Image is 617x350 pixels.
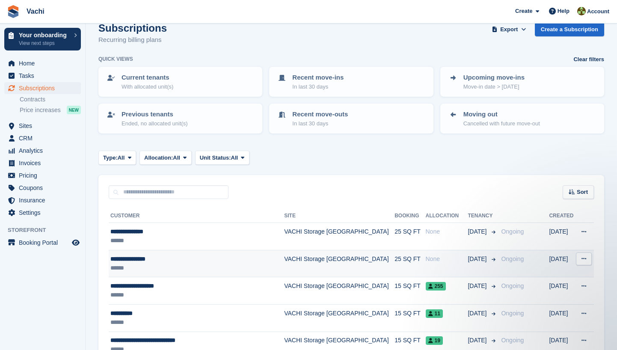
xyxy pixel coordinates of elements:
[4,70,81,82] a: menu
[231,154,238,162] span: All
[515,7,532,15] span: Create
[122,83,173,91] p: With allocated unit(s)
[4,194,81,206] a: menu
[23,4,48,18] a: Vachi
[284,250,395,277] td: VACHI Storage [GEOGRAPHIC_DATA]
[577,188,588,196] span: Sort
[144,154,173,162] span: Allocation:
[4,237,81,249] a: menu
[549,277,575,305] td: [DATE]
[535,22,604,36] a: Create a Subscription
[587,7,609,16] span: Account
[19,70,70,82] span: Tasks
[292,119,348,128] p: In last 30 days
[122,110,188,119] p: Previous tenants
[501,337,524,344] span: Ongoing
[4,182,81,194] a: menu
[500,25,518,34] span: Export
[501,310,524,317] span: Ongoing
[270,104,432,133] a: Recent move-outs In last 30 days
[501,282,524,289] span: Ongoing
[19,194,70,206] span: Insurance
[549,304,575,332] td: [DATE]
[549,209,575,223] th: Created
[426,336,443,345] span: 19
[4,169,81,181] a: menu
[98,22,167,34] h1: Subscriptions
[19,157,70,169] span: Invoices
[19,39,70,47] p: View next steps
[463,73,525,83] p: Upcoming move-ins
[463,83,525,91] p: Move-in date > [DATE]
[573,55,604,64] a: Clear filters
[426,255,468,264] div: None
[468,336,488,345] span: [DATE]
[4,132,81,144] a: menu
[468,209,498,223] th: Tenancy
[109,209,284,223] th: Customer
[501,255,524,262] span: Ongoing
[577,7,586,15] img: Anete Gre
[71,237,81,248] a: Preview store
[549,223,575,250] td: [DATE]
[395,304,425,332] td: 15 SQ FT
[4,82,81,94] a: menu
[468,255,488,264] span: [DATE]
[558,7,570,15] span: Help
[468,282,488,291] span: [DATE]
[4,157,81,169] a: menu
[426,282,446,291] span: 255
[463,119,540,128] p: Cancelled with future move-out
[173,154,180,162] span: All
[468,309,488,318] span: [DATE]
[99,68,261,96] a: Current tenants With allocated unit(s)
[426,209,468,223] th: Allocation
[67,106,81,114] div: NEW
[4,28,81,50] a: Your onboarding View next steps
[426,309,443,318] span: 11
[19,237,70,249] span: Booking Portal
[549,250,575,277] td: [DATE]
[19,82,70,94] span: Subscriptions
[463,110,540,119] p: Moving out
[284,209,395,223] th: Site
[20,105,81,115] a: Price increases NEW
[122,119,188,128] p: Ended, no allocated unit(s)
[98,35,167,45] p: Recurring billing plans
[395,209,425,223] th: Booking
[98,55,133,63] h6: Quick views
[395,250,425,277] td: 25 SQ FT
[284,304,395,332] td: VACHI Storage [GEOGRAPHIC_DATA]
[4,120,81,132] a: menu
[19,207,70,219] span: Settings
[395,277,425,305] td: 15 SQ FT
[426,227,468,236] div: None
[4,207,81,219] a: menu
[395,223,425,250] td: 25 SQ FT
[118,154,125,162] span: All
[284,277,395,305] td: VACHI Storage [GEOGRAPHIC_DATA]
[292,73,344,83] p: Recent move-ins
[4,145,81,157] a: menu
[292,110,348,119] p: Recent move-outs
[468,227,488,236] span: [DATE]
[284,223,395,250] td: VACHI Storage [GEOGRAPHIC_DATA]
[501,228,524,235] span: Ongoing
[292,83,344,91] p: In last 30 days
[20,106,61,114] span: Price increases
[200,154,231,162] span: Unit Status:
[99,104,261,133] a: Previous tenants Ended, no allocated unit(s)
[441,104,603,133] a: Moving out Cancelled with future move-out
[19,169,70,181] span: Pricing
[19,182,70,194] span: Coupons
[441,68,603,96] a: Upcoming move-ins Move-in date > [DATE]
[4,57,81,69] a: menu
[20,95,81,104] a: Contracts
[98,151,136,165] button: Type: All
[122,73,173,83] p: Current tenants
[103,154,118,162] span: Type:
[19,57,70,69] span: Home
[270,68,432,96] a: Recent move-ins In last 30 days
[490,22,528,36] button: Export
[19,132,70,144] span: CRM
